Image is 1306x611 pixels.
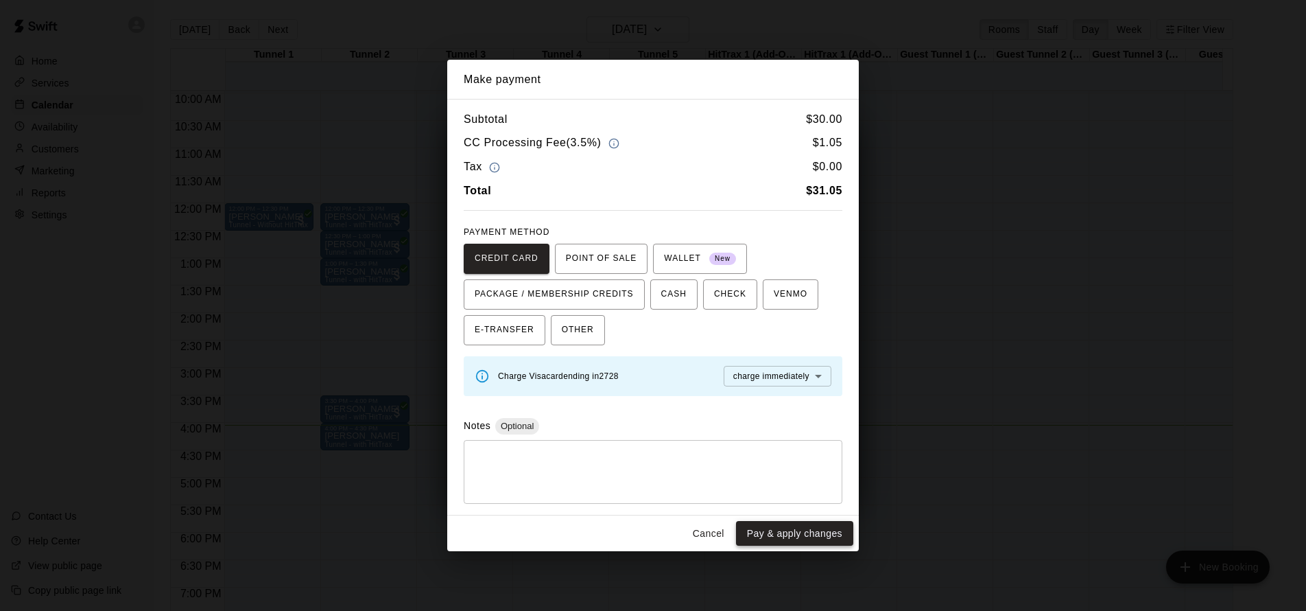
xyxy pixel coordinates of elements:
h6: $ 30.00 [806,111,842,128]
button: CREDIT CARD [464,244,549,274]
span: OTHER [562,319,594,341]
h2: Make payment [447,60,859,100]
button: PACKAGE / MEMBERSHIP CREDITS [464,279,645,310]
button: POINT OF SALE [555,244,648,274]
button: CHECK [703,279,757,310]
span: VENMO [774,284,807,305]
span: E-TRANSFER [475,319,534,341]
span: New [709,250,736,268]
label: Notes [464,420,490,431]
span: WALLET [664,248,736,270]
button: Pay & apply changes [736,521,853,546]
span: charge immediately [733,371,809,381]
span: POINT OF SALE [566,248,637,270]
button: CASH [650,279,698,310]
button: WALLET New [653,244,747,274]
h6: Subtotal [464,111,508,128]
button: E-TRANSFER [464,315,545,345]
h6: $ 0.00 [813,158,842,176]
span: CASH [661,284,687,305]
span: PAYMENT METHOD [464,227,549,237]
h6: Tax [464,158,503,176]
span: Charge Visa card ending in 2728 [498,371,619,381]
button: Cancel [687,521,731,546]
b: Total [464,185,491,196]
button: OTHER [551,315,605,345]
button: VENMO [763,279,818,310]
h6: CC Processing Fee ( 3.5% ) [464,134,623,152]
h6: $ 1.05 [813,134,842,152]
span: CREDIT CARD [475,248,538,270]
span: Optional [495,421,539,431]
span: PACKAGE / MEMBERSHIP CREDITS [475,284,634,305]
b: $ 31.05 [806,185,842,196]
span: CHECK [714,284,746,305]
